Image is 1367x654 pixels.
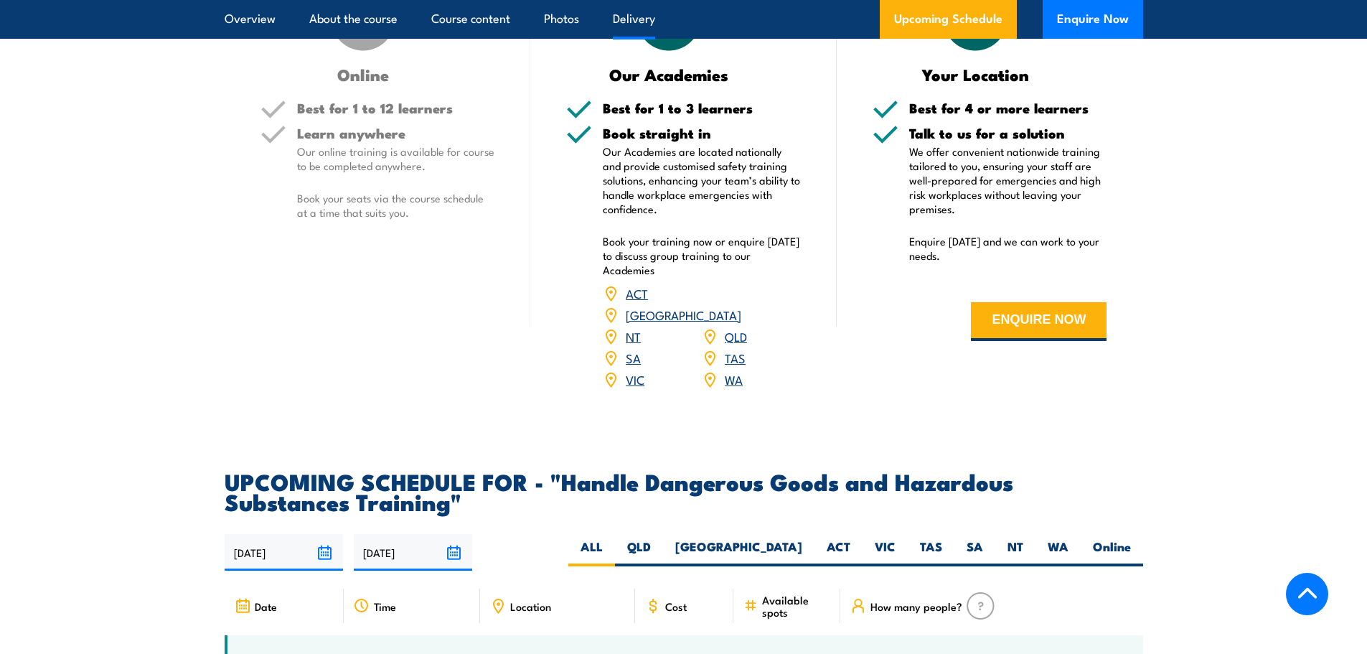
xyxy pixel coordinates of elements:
[626,306,741,323] a: [GEOGRAPHIC_DATA]
[374,600,396,612] span: Time
[663,538,814,566] label: [GEOGRAPHIC_DATA]
[297,144,495,173] p: Our online training is available for course to be completed anywhere.
[615,538,663,566] label: QLD
[603,126,801,140] h5: Book straight in
[863,538,908,566] label: VIC
[1035,538,1081,566] label: WA
[626,349,641,366] a: SA
[255,600,277,612] span: Date
[626,327,641,345] a: NT
[603,144,801,216] p: Our Academies are located nationally and provide customised safety training solutions, enhancing ...
[297,126,495,140] h5: Learn anywhere
[354,534,472,571] input: To date
[568,538,615,566] label: ALL
[260,66,466,83] h3: Online
[297,191,495,220] p: Book your seats via the course schedule at a time that suits you.
[971,302,1107,341] button: ENQUIRE NOW
[870,600,962,612] span: How many people?
[725,327,747,345] a: QLD
[908,538,954,566] label: TAS
[626,370,644,388] a: VIC
[225,534,343,571] input: From date
[909,144,1107,216] p: We offer convenient nationwide training tailored to you, ensuring your staff are well-prepared fo...
[995,538,1035,566] label: NT
[510,600,551,612] span: Location
[725,349,746,366] a: TAS
[297,101,495,115] h5: Best for 1 to 12 learners
[603,101,801,115] h5: Best for 1 to 3 learners
[814,538,863,566] label: ACT
[873,66,1079,83] h3: Your Location
[1081,538,1143,566] label: Online
[225,471,1143,511] h2: UPCOMING SCHEDULE FOR - "Handle Dangerous Goods and Hazardous Substances Training"
[909,126,1107,140] h5: Talk to us for a solution
[566,66,772,83] h3: Our Academies
[603,234,801,277] p: Book your training now or enquire [DATE] to discuss group training to our Academies
[909,101,1107,115] h5: Best for 4 or more learners
[762,594,830,618] span: Available spots
[909,234,1107,263] p: Enquire [DATE] and we can work to your needs.
[626,284,648,302] a: ACT
[665,600,687,612] span: Cost
[725,370,743,388] a: WA
[954,538,995,566] label: SA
